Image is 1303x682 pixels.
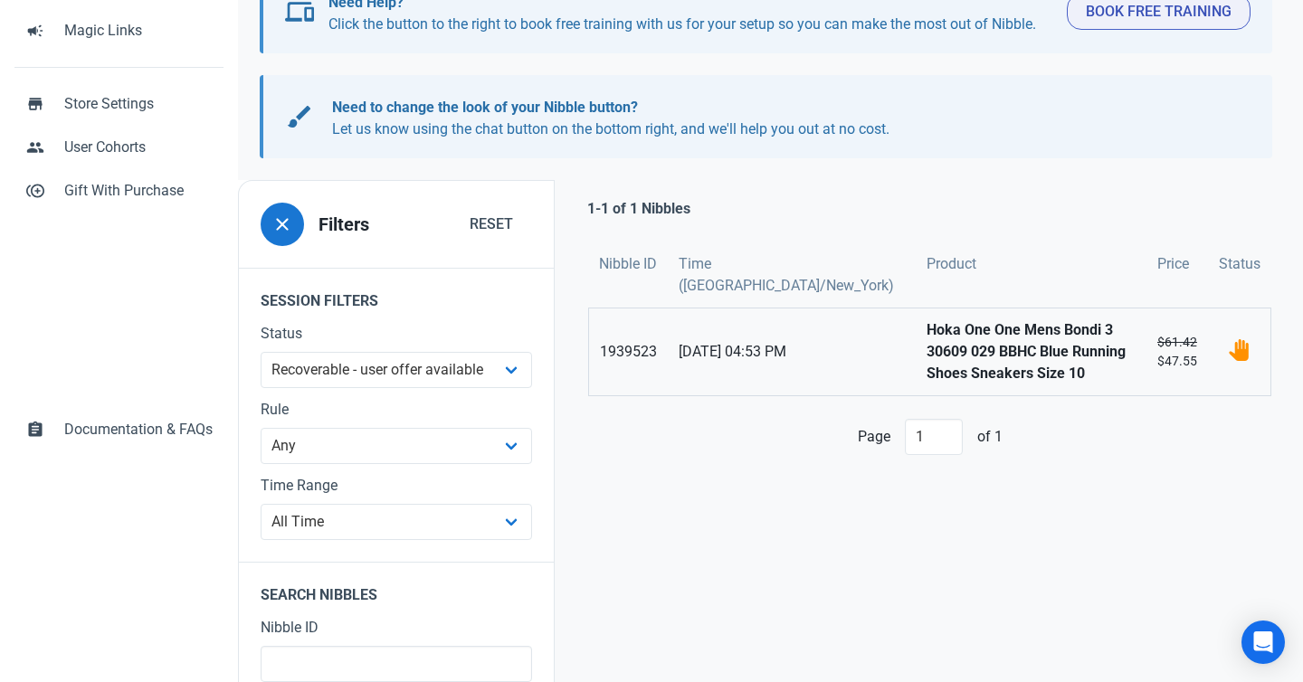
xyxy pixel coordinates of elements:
a: 1939523 [589,308,668,395]
span: Gift With Purchase [64,180,213,202]
a: peopleUser Cohorts [14,126,224,169]
label: Rule [261,399,532,421]
div: Page of 1 [587,419,1272,455]
button: Reset [451,206,532,242]
span: store [26,93,44,111]
span: assignment [26,419,44,437]
h3: Filters [319,214,369,235]
p: 1-1 of 1 Nibbles [587,198,690,220]
a: assignmentDocumentation & FAQs [14,408,224,451]
b: Need to change the look of your Nibble button? [332,99,638,116]
label: Status [261,323,532,345]
div: Open Intercom Messenger [1241,620,1285,664]
span: Magic Links [64,20,213,42]
img: status_user_offer_available.svg [1228,339,1250,361]
span: Price [1157,253,1189,275]
span: Book Free Training [1086,1,1232,23]
small: $47.55 [1157,333,1197,371]
span: Reset [470,213,513,235]
label: Nibble ID [261,617,532,639]
span: [DATE] 04:53 PM [679,341,905,363]
span: control_point_duplicate [26,180,44,198]
legend: Session Filters [239,268,554,323]
a: $61.42$47.55 [1146,308,1208,395]
button: close [261,203,304,246]
span: campaign [26,20,44,38]
span: Store Settings [64,93,213,115]
span: close [271,213,293,235]
a: control_point_duplicateGift With Purchase [14,169,224,213]
span: User Cohorts [64,137,213,158]
span: brush [285,102,314,131]
span: Status [1219,253,1260,275]
a: campaignMagic Links [14,9,224,52]
a: [DATE] 04:53 PM [668,308,916,395]
span: Time ([GEOGRAPHIC_DATA]/New_York) [679,253,905,297]
span: people [26,137,44,155]
span: Nibble ID [599,253,657,275]
a: storeStore Settings [14,82,224,126]
strong: Hoka One One Mens Bondi 3 30609 029 BBHC Blue Running Shoes Sneakers Size 10 [927,319,1136,384]
a: Hoka One One Mens Bondi 3 30609 029 BBHC Blue Running Shoes Sneakers Size 10 [916,308,1146,395]
label: Time Range [261,475,532,497]
legend: Search Nibbles [239,562,554,617]
span: Product [927,253,976,275]
s: $61.42 [1157,335,1197,349]
p: Let us know using the chat button on the bottom right, and we'll help you out at no cost. [332,97,1232,140]
span: Documentation & FAQs [64,419,213,440]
